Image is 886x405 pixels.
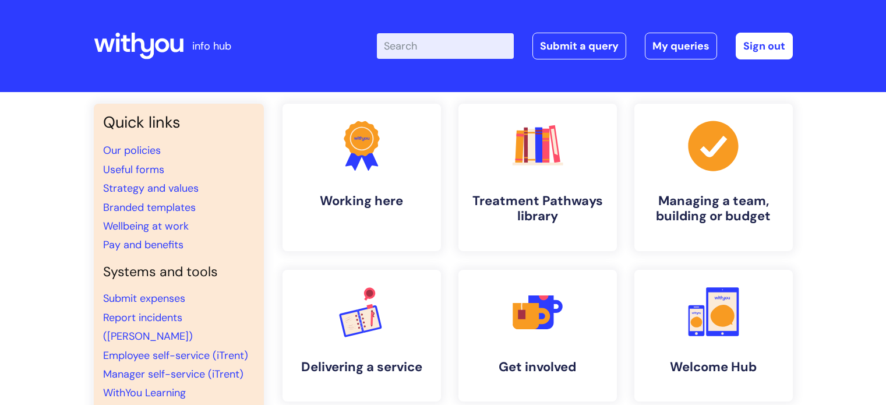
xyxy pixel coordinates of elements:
a: Submit a query [532,33,626,59]
input: Search [377,33,514,59]
a: Our policies [103,143,161,157]
a: WithYou Learning [103,386,186,400]
a: Branded templates [103,200,196,214]
a: My queries [645,33,717,59]
h3: Quick links [103,113,255,132]
a: Strategy and values [103,181,199,195]
h4: Treatment Pathways library [468,193,608,224]
a: Submit expenses [103,291,185,305]
a: Delivering a service [283,270,441,402]
a: Report incidents ([PERSON_NAME]) [103,311,193,343]
h4: Welcome Hub [644,360,783,375]
h4: Systems and tools [103,264,255,280]
h4: Working here [292,193,432,209]
a: Pay and benefits [103,238,183,252]
a: Manager self-service (iTrent) [103,367,243,381]
h4: Managing a team, building or budget [644,193,783,224]
a: Welcome Hub [634,270,793,402]
a: Working here [283,104,441,251]
p: info hub [192,37,231,55]
a: Employee self-service (iTrent) [103,348,248,362]
a: Treatment Pathways library [458,104,617,251]
h4: Delivering a service [292,360,432,375]
a: Useful forms [103,163,164,177]
a: Get involved [458,270,617,402]
a: Sign out [736,33,793,59]
a: Managing a team, building or budget [634,104,793,251]
a: Wellbeing at work [103,219,189,233]
div: | - [377,33,793,59]
h4: Get involved [468,360,608,375]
